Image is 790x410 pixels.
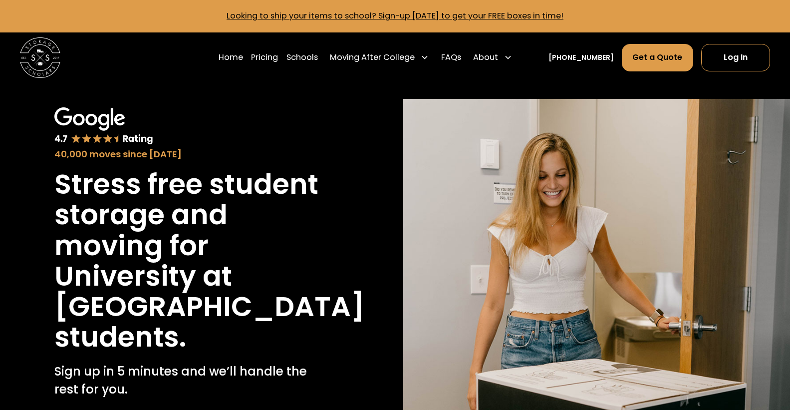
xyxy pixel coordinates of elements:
[286,43,318,72] a: Schools
[54,261,365,322] h1: University at [GEOGRAPHIC_DATA]
[473,51,498,63] div: About
[54,322,186,352] h1: students.
[330,51,415,63] div: Moving After College
[54,147,333,161] div: 40,000 moves since [DATE]
[251,43,278,72] a: Pricing
[54,169,333,261] h1: Stress free student storage and moving for
[622,44,693,71] a: Get a Quote
[227,10,563,21] a: Looking to ship your items to school? Sign-up [DATE] to get your FREE boxes in time!
[54,363,333,399] p: Sign up in 5 minutes and we’ll handle the rest for you.
[548,52,614,63] a: [PHONE_NUMBER]
[54,107,153,145] img: Google 4.7 star rating
[219,43,243,72] a: Home
[20,37,60,78] img: Storage Scholars main logo
[441,43,461,72] a: FAQs
[701,44,770,71] a: Log In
